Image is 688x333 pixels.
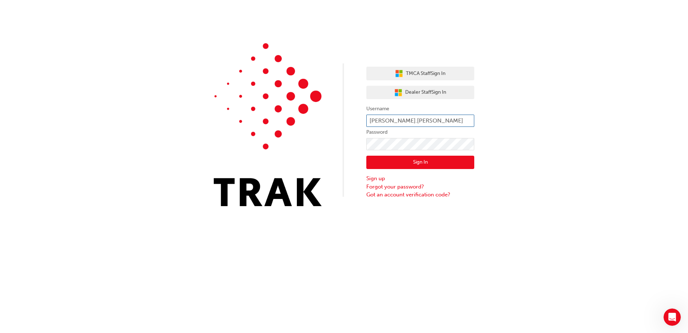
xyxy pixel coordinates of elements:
button: Sign In [366,156,474,169]
label: Password [366,128,474,137]
a: Sign up [366,174,474,183]
span: Dealer Staff Sign In [405,88,446,97]
img: Trak [214,43,322,206]
label: Username [366,105,474,113]
span: TMCA Staff Sign In [406,70,445,78]
a: Got an account verification code? [366,191,474,199]
button: TMCA StaffSign In [366,67,474,80]
input: Username [366,115,474,127]
iframe: Intercom live chat [664,308,681,326]
button: Dealer StaffSign In [366,86,474,99]
a: Forgot your password? [366,183,474,191]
